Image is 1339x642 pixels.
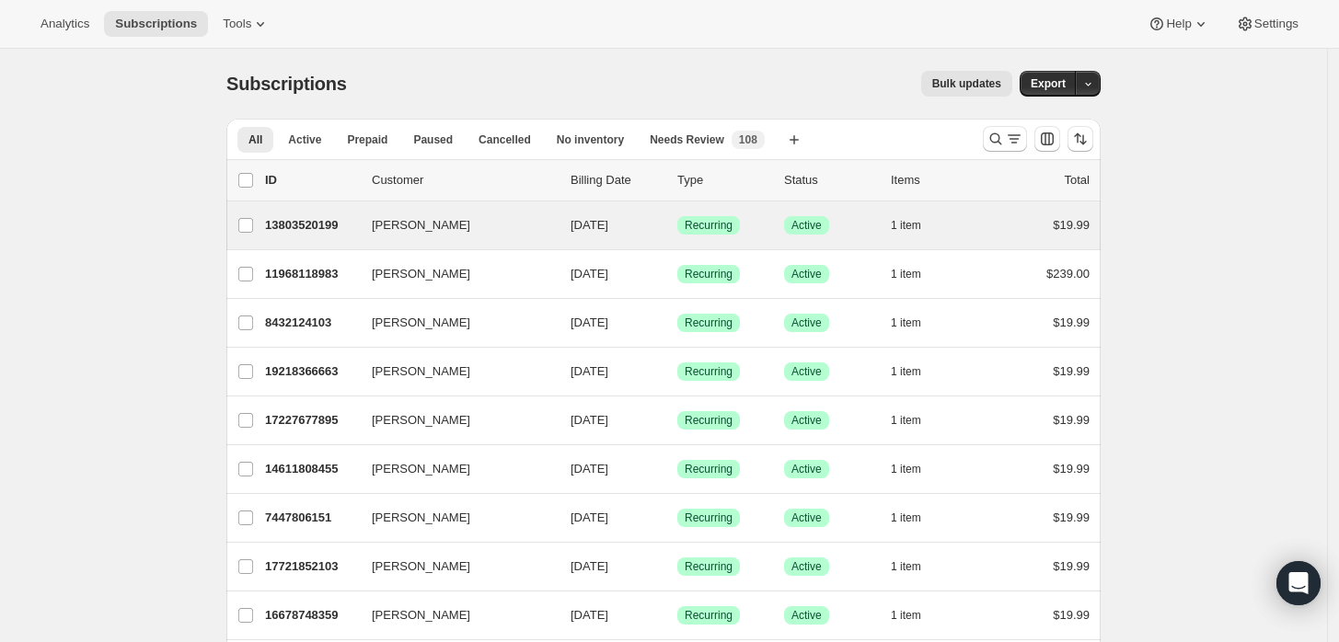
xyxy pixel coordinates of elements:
[1031,76,1066,91] span: Export
[265,171,357,189] p: ID
[791,315,822,330] span: Active
[265,310,1090,336] div: 8432124103[PERSON_NAME][DATE]SuccessRecurringSuccessActive1 item$19.99
[571,218,608,232] span: [DATE]
[265,216,357,235] p: 13803520199
[1053,462,1090,476] span: $19.99
[372,509,470,527] span: [PERSON_NAME]
[791,559,822,574] span: Active
[1276,561,1321,605] div: Open Intercom Messenger
[571,171,663,189] p: Billing Date
[1225,11,1310,37] button: Settings
[413,132,453,147] span: Paused
[791,364,822,379] span: Active
[372,460,470,478] span: [PERSON_NAME]
[685,559,733,574] span: Recurring
[265,602,1090,628] div: 16678748359[PERSON_NAME][DATE]SuccessRecurringSuccessActive1 item$19.99
[265,606,357,625] p: 16678748359
[372,411,470,430] span: [PERSON_NAME]
[784,171,876,189] p: Status
[791,510,822,525] span: Active
[265,407,1090,433] div: 17227677895[PERSON_NAME][DATE]SuccessRecurringSuccessActive1 item$19.99
[891,602,941,628] button: 1 item
[372,557,470,576] span: [PERSON_NAME]
[557,132,624,147] span: No inventory
[361,259,545,289] button: [PERSON_NAME]
[115,17,197,31] span: Subscriptions
[265,359,1090,384] div: 19218366663[PERSON_NAME][DATE]SuccessRecurringSuccessActive1 item$19.99
[265,554,1090,579] div: 17721852103[PERSON_NAME][DATE]SuccessRecurringSuccessActive1 item$19.99
[361,503,545,533] button: [PERSON_NAME]
[226,74,347,94] span: Subscriptions
[1020,71,1077,97] button: Export
[1053,510,1090,524] span: $19.99
[891,310,941,336] button: 1 item
[361,308,545,338] button: [PERSON_NAME]
[223,17,251,31] span: Tools
[891,315,921,330] span: 1 item
[891,407,941,433] button: 1 item
[685,364,733,379] span: Recurring
[265,456,1090,482] div: 14611808455[PERSON_NAME][DATE]SuccessRecurringSuccessActive1 item$19.99
[1065,171,1090,189] p: Total
[265,261,1090,287] div: 11968118983[PERSON_NAME][DATE]SuccessRecurringSuccessActive1 item$239.00
[29,11,100,37] button: Analytics
[265,362,357,381] p: 19218366663
[791,413,822,428] span: Active
[571,462,608,476] span: [DATE]
[983,126,1027,152] button: Search and filter results
[685,462,733,476] span: Recurring
[1053,413,1090,427] span: $19.99
[265,411,357,430] p: 17227677895
[1166,17,1191,31] span: Help
[361,454,545,484] button: [PERSON_NAME]
[791,267,822,281] span: Active
[685,510,733,525] span: Recurring
[685,315,733,330] span: Recurring
[265,314,357,332] p: 8432124103
[891,554,941,579] button: 1 item
[265,460,357,478] p: 14611808455
[372,216,470,235] span: [PERSON_NAME]
[891,218,921,233] span: 1 item
[265,557,357,576] p: 17721852103
[891,267,921,281] span: 1 item
[891,456,941,482] button: 1 item
[288,132,321,147] span: Active
[1068,126,1093,152] button: Sort the results
[685,267,733,281] span: Recurring
[891,559,921,574] span: 1 item
[104,11,208,37] button: Subscriptions
[372,362,470,381] span: [PERSON_NAME]
[685,218,733,233] span: Recurring
[265,505,1090,531] div: 7447806151[PERSON_NAME][DATE]SuccessRecurringSuccessActive1 item$19.99
[891,261,941,287] button: 1 item
[779,127,809,153] button: Create new view
[650,132,724,147] span: Needs Review
[265,171,1090,189] div: IDCustomerBilling DateTypeStatusItemsTotal
[212,11,281,37] button: Tools
[571,608,608,622] span: [DATE]
[40,17,89,31] span: Analytics
[361,211,545,240] button: [PERSON_NAME]
[791,608,822,623] span: Active
[1137,11,1220,37] button: Help
[571,364,608,378] span: [DATE]
[265,212,1090,238] div: 13803520199[PERSON_NAME][DATE]SuccessRecurringSuccessActive1 item$19.99
[891,462,921,476] span: 1 item
[1053,315,1090,329] span: $19.99
[891,510,921,525] span: 1 item
[372,314,470,332] span: [PERSON_NAME]
[685,608,733,623] span: Recurring
[891,171,983,189] div: Items
[1053,608,1090,622] span: $19.99
[677,171,769,189] div: Type
[361,406,545,435] button: [PERSON_NAME]
[932,76,1001,91] span: Bulk updates
[791,218,822,233] span: Active
[1053,218,1090,232] span: $19.99
[571,559,608,573] span: [DATE]
[265,509,357,527] p: 7447806151
[372,606,470,625] span: [PERSON_NAME]
[891,364,921,379] span: 1 item
[891,608,921,623] span: 1 item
